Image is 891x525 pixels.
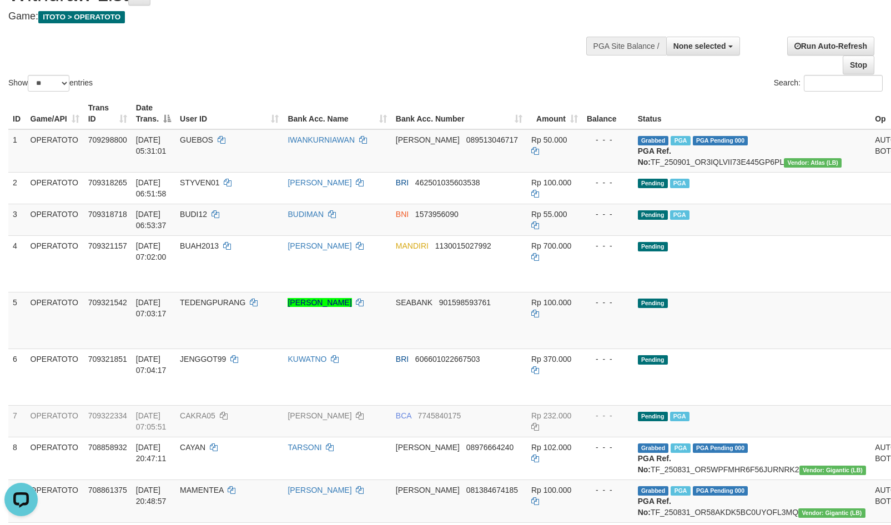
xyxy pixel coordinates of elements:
[798,508,865,518] span: Vendor URL: https://dashboard.q2checkout.com/secure
[132,98,175,129] th: Date Trans.: activate to sort column descending
[136,298,167,318] span: [DATE] 07:03:17
[4,4,38,38] button: Open LiveChat chat widget
[8,204,26,235] td: 3
[396,210,409,219] span: BNI
[288,355,326,364] a: KUWATNO
[8,129,26,173] td: 1
[587,354,629,365] div: - - -
[638,299,668,308] span: Pending
[396,298,432,307] span: SEABANK
[396,178,409,187] span: BRI
[283,98,391,129] th: Bank Acc. Name: activate to sort column ascending
[693,486,748,496] span: PGA Pending
[787,37,874,55] a: Run Auto-Refresh
[693,443,748,453] span: PGA Pending
[26,129,84,173] td: OPERATOTO
[527,98,582,129] th: Amount: activate to sort column ascending
[531,443,571,452] span: Rp 102.000
[26,437,84,479] td: OPERATOTO
[638,147,671,166] b: PGA Ref. No:
[582,98,633,129] th: Balance
[88,210,127,219] span: 709318718
[466,135,518,144] span: Copy 089513046717 to clipboard
[8,75,93,92] label: Show entries
[415,355,480,364] span: Copy 606601022667503 to clipboard
[638,412,668,421] span: Pending
[531,135,567,144] span: Rp 50.000
[180,298,245,307] span: TEDENGPURANG
[88,411,127,420] span: 709322334
[26,172,84,204] td: OPERATOTO
[587,484,629,496] div: - - -
[38,11,125,23] span: ITOTO > OPERATOTO
[88,241,127,250] span: 709321157
[180,355,226,364] span: JENGGOT99
[136,241,167,261] span: [DATE] 07:02:00
[396,241,429,250] span: MANDIRI
[531,411,571,420] span: Rp 232.000
[531,486,571,494] span: Rp 100.000
[180,178,220,187] span: STYVEN01
[466,486,518,494] span: Copy 081384674185 to clipboard
[180,241,219,250] span: BUAH2013
[670,210,689,220] span: PGA
[8,235,26,292] td: 4
[288,486,351,494] a: [PERSON_NAME]
[784,158,842,168] span: Vendor URL: https://dashboard.q2checkout.com/secure
[26,292,84,349] td: OPERATOTO
[136,486,167,506] span: [DATE] 20:48:57
[666,37,740,55] button: None selected
[288,298,351,307] a: [PERSON_NAME]
[638,210,668,220] span: Pending
[633,129,870,173] td: TF_250901_OR3IQLVII73E445GP6PL
[88,355,127,364] span: 709321851
[633,479,870,522] td: TF_250831_OR58AKDK5BC0UYOFL3MQ
[673,42,726,51] span: None selected
[418,411,461,420] span: Copy 7745840175 to clipboard
[638,454,671,474] b: PGA Ref. No:
[531,210,567,219] span: Rp 55.000
[638,355,668,365] span: Pending
[175,98,283,129] th: User ID: activate to sort column ascending
[180,135,213,144] span: GUEBOS
[843,55,874,74] a: Stop
[671,443,690,453] span: Marked by bfgprasetyo
[288,135,355,144] a: IWANKURNIAWAN
[396,355,409,364] span: BRI
[804,75,883,92] input: Search:
[136,411,167,431] span: [DATE] 07:05:51
[88,443,127,452] span: 708858932
[671,136,690,145] span: Marked by bfgmia
[180,411,215,420] span: CAKRA05
[8,98,26,129] th: ID
[88,178,127,187] span: 709318265
[26,405,84,437] td: OPERATOTO
[633,437,870,479] td: TF_250831_OR5WPFMHR6F56JURNRK2
[84,98,132,129] th: Trans ID: activate to sort column ascending
[391,98,527,129] th: Bank Acc. Number: activate to sort column ascending
[136,178,167,198] span: [DATE] 06:51:58
[8,437,26,479] td: 8
[26,204,84,235] td: OPERATOTO
[531,298,571,307] span: Rp 100.000
[88,486,127,494] span: 708861375
[26,98,84,129] th: Game/API: activate to sort column ascending
[28,75,69,92] select: Showentries
[396,486,460,494] span: [PERSON_NAME]
[8,11,583,22] h4: Game:
[8,172,26,204] td: 2
[288,241,351,250] a: [PERSON_NAME]
[531,241,571,250] span: Rp 700.000
[288,210,324,219] a: BUDIMAN
[88,298,127,307] span: 709321542
[638,179,668,188] span: Pending
[587,410,629,421] div: - - -
[288,178,351,187] a: [PERSON_NAME]
[136,210,167,230] span: [DATE] 06:53:37
[180,443,205,452] span: CAYAN
[671,486,690,496] span: Marked by bfgprasetyo
[8,349,26,405] td: 6
[466,443,514,452] span: Copy 08976664240 to clipboard
[288,411,351,420] a: [PERSON_NAME]
[638,486,669,496] span: Grabbed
